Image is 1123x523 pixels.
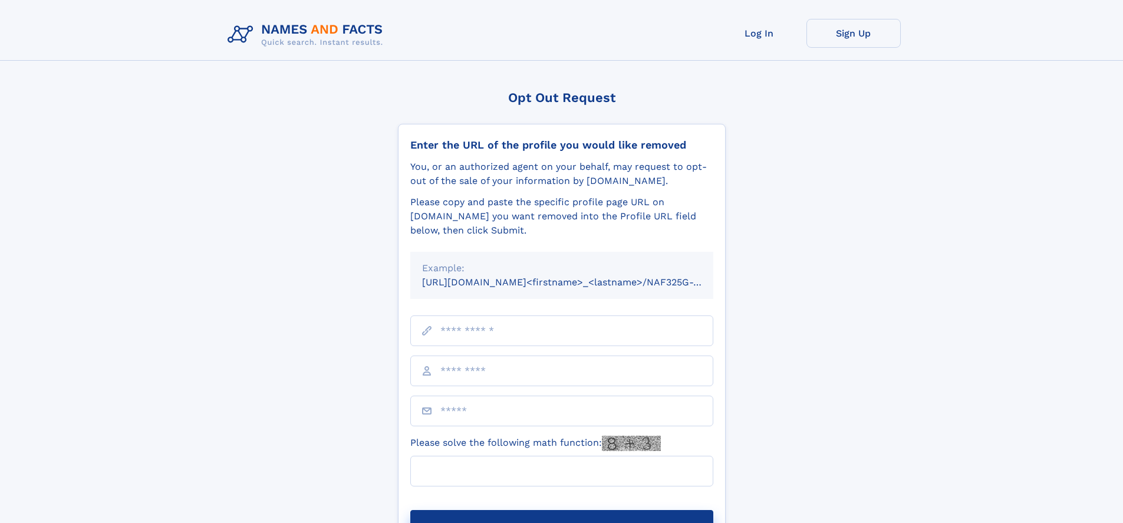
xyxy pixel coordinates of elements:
[410,139,713,152] div: Enter the URL of the profile you would like removed
[422,261,702,275] div: Example:
[410,195,713,238] div: Please copy and paste the specific profile page URL on [DOMAIN_NAME] you want removed into the Pr...
[806,19,901,48] a: Sign Up
[712,19,806,48] a: Log In
[410,160,713,188] div: You, or an authorized agent on your behalf, may request to opt-out of the sale of your informatio...
[410,436,661,451] label: Please solve the following math function:
[223,19,393,51] img: Logo Names and Facts
[398,90,726,105] div: Opt Out Request
[422,277,736,288] small: [URL][DOMAIN_NAME]<firstname>_<lastname>/NAF325G-xxxxxxxx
